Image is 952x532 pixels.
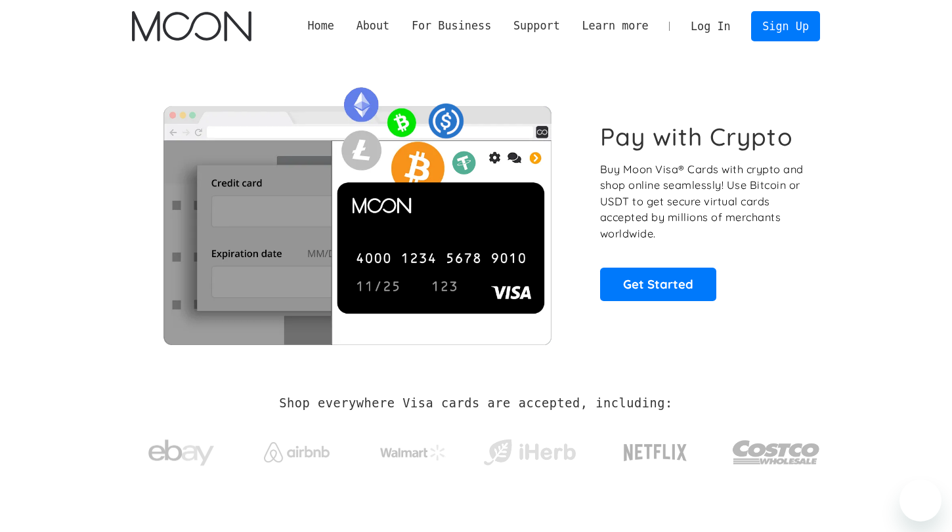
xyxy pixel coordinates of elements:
[132,78,582,344] img: Moon Cards let you spend your crypto anywhere Visa is accepted.
[412,18,491,34] div: For Business
[481,436,578,470] img: iHerb
[400,18,502,34] div: For Business
[600,268,716,300] a: Get Started
[600,122,793,152] h1: Pay with Crypto
[751,11,819,41] a: Sign Up
[513,18,560,34] div: Support
[279,396,672,411] h2: Shop everywhere Visa cards are accepted, including:
[364,432,462,467] a: Walmart
[502,18,571,34] div: Support
[899,480,941,522] iframe: Button to launch messaging window
[582,18,648,34] div: Learn more
[264,442,330,462] img: Airbnb
[597,423,714,476] a: Netflix
[600,161,806,242] p: Buy Moon Visa® Cards with crypto and shop online seamlessly! Use Bitcoin or USDT to get secure vi...
[132,419,230,480] a: ebay
[732,428,820,477] img: Costco
[357,18,390,34] div: About
[571,18,660,34] div: Learn more
[732,415,820,483] a: Costco
[132,11,251,41] img: Moon Logo
[345,18,400,34] div: About
[148,432,214,474] img: ebay
[680,12,741,41] a: Log In
[297,18,345,34] a: Home
[622,436,688,469] img: Netflix
[380,445,446,460] img: Walmart
[481,422,578,476] a: iHerb
[248,429,346,469] a: Airbnb
[132,11,251,41] a: home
